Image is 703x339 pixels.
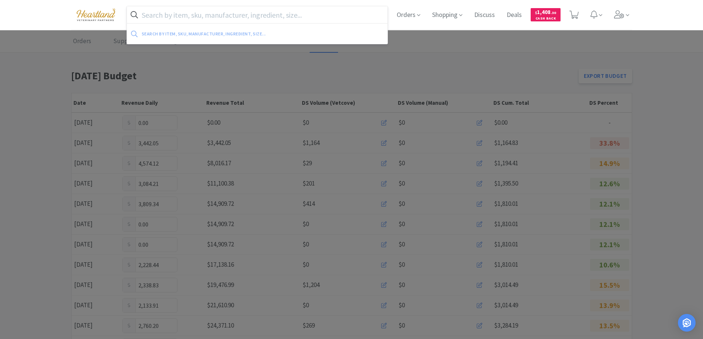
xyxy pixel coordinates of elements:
span: . 30 [551,10,556,15]
img: cad7bdf275c640399d9c6e0c56f98fd2_10.png [71,4,121,25]
div: Search by item, sku, manufacturer, ingredient, size... [142,28,325,39]
span: $ [535,10,537,15]
a: Deals [504,12,525,18]
a: $1,408.30Cash Back [531,5,561,25]
span: 1,408 [535,8,556,15]
div: Open Intercom Messenger [678,314,696,332]
span: Cash Back [535,17,556,21]
input: Search by item, sku, manufacturer, ingredient, size... [127,6,388,23]
a: Discuss [471,12,498,18]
